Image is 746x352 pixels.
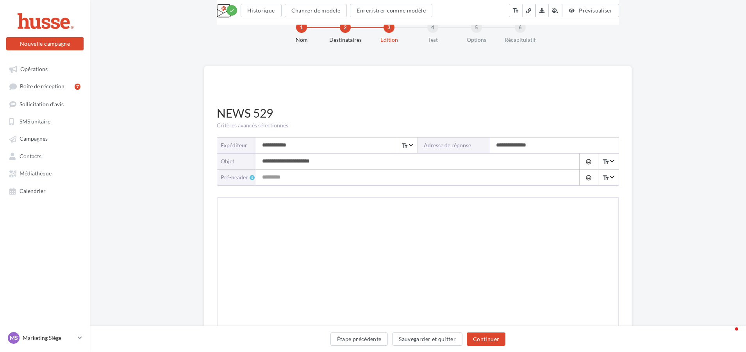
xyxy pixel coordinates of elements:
[229,7,235,13] i: check
[509,4,522,17] button: text_fields
[221,141,250,149] div: Expéditeur
[23,334,75,342] p: Marketing Siège
[495,36,545,44] div: Récapitulatif
[515,22,526,33] div: 6
[5,149,85,163] a: Contacts
[5,114,85,128] a: SMS unitaire
[296,22,307,33] div: 1
[221,157,250,165] div: objet
[5,166,85,180] a: Médiathèque
[579,170,598,185] button: tag_faces
[579,7,612,14] span: Prévisualiser
[427,22,438,33] div: 4
[452,36,501,44] div: Options
[217,122,619,129] div: Critères avancés sélectionnés
[20,170,52,177] span: Médiathèque
[585,159,592,165] i: tag_faces
[471,22,482,33] div: 5
[5,79,85,93] a: Boîte de réception7
[227,5,237,16] div: Modifications enregistrées
[241,4,282,17] button: Historique
[20,136,48,142] span: Campagnes
[5,62,85,76] a: Opérations
[392,332,462,346] button: Sauvegarder et quitter
[320,36,370,44] div: Destinataires
[5,97,85,111] a: Sollicitation d'avis
[512,7,519,14] i: text_fields
[585,175,592,181] i: tag_faces
[5,131,85,145] a: Campagnes
[397,138,417,153] span: Select box activate
[562,4,619,17] button: Prévisualiser
[285,4,347,17] button: Changer de modèle
[602,158,609,166] i: text_fields
[418,138,490,153] label: Adresse de réponse
[217,105,619,122] div: NEWS 529
[408,36,458,44] div: Test
[467,332,505,346] button: Continuer
[364,36,414,44] div: Edition
[6,37,84,50] button: Nouvelle campagne
[384,22,394,33] div: 3
[221,173,256,181] div: Pré-header
[602,174,609,182] i: text_fields
[598,154,618,169] span: Select box activate
[277,36,327,44] div: Nom
[330,332,388,346] button: Étape précédente
[5,184,85,198] a: Calendrier
[350,4,432,17] button: Enregistrer comme modèle
[401,142,408,150] i: text_fields
[20,66,48,72] span: Opérations
[719,325,738,344] iframe: Intercom live chat
[598,170,618,185] span: Select box activate
[20,101,64,107] span: Sollicitation d'avis
[75,84,80,90] div: 7
[20,83,64,90] span: Boîte de réception
[6,331,84,345] a: MS Marketing Siège
[20,118,50,125] span: SMS unitaire
[579,154,598,169] button: tag_faces
[20,188,46,194] span: Calendrier
[340,22,351,33] div: 2
[20,153,41,159] span: Contacts
[10,334,18,342] span: MS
